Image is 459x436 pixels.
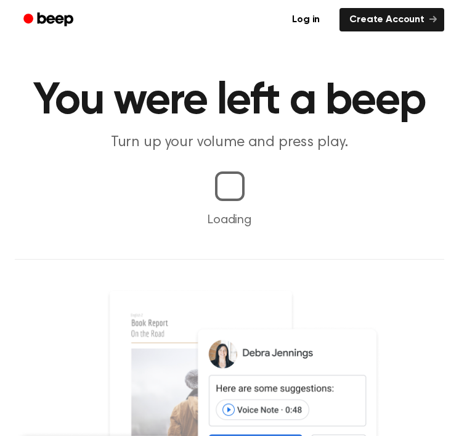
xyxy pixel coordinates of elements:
a: Beep [15,8,84,32]
a: Log in [280,6,332,34]
p: Loading [15,211,444,229]
p: Turn up your volume and press play. [15,133,444,152]
h1: You were left a beep [15,79,444,123]
a: Create Account [339,8,444,31]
